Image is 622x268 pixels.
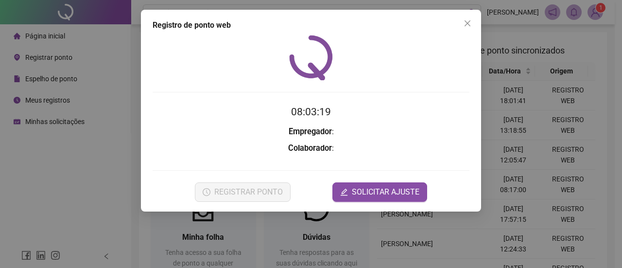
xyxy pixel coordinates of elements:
[464,19,471,27] span: close
[289,35,333,80] img: QRPoint
[352,186,419,198] span: SOLICITAR AJUSTE
[153,125,469,138] h3: :
[288,143,332,153] strong: Colaborador
[340,188,348,196] span: edit
[153,142,469,155] h3: :
[460,16,475,31] button: Close
[195,182,291,202] button: REGISTRAR PONTO
[332,182,427,202] button: editSOLICITAR AJUSTE
[291,106,331,118] time: 08:03:19
[289,127,332,136] strong: Empregador
[153,19,469,31] div: Registro de ponto web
